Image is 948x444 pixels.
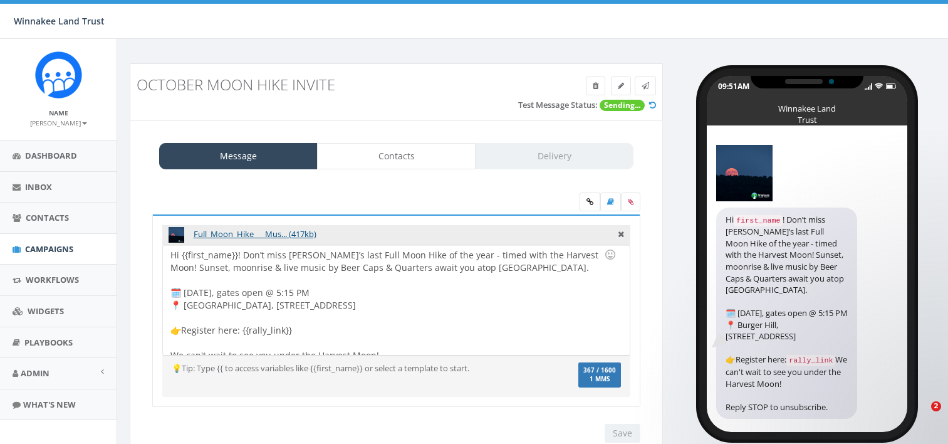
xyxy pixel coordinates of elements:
a: Contacts [317,143,476,169]
a: Message [159,143,318,169]
small: [PERSON_NAME] [30,119,87,127]
h3: October Moon Hike Invite [137,77,521,93]
code: first_name [734,215,783,226]
a: Full_Moon_Hike___Mus... (417kb) [194,228,316,240]
label: Insert Template Text [600,193,621,211]
small: Name [49,108,68,117]
span: Workflows [26,274,79,285]
div: Winnakee Land Trust [776,103,838,109]
span: Widgets [28,305,64,317]
span: Campaigns [25,243,73,255]
span: 367 / 1600 [583,366,616,374]
div: 09:51AM [718,81,749,92]
span: Contacts [26,212,69,223]
span: Dashboard [25,150,77,161]
img: Rally_Corp_Icon.png [35,51,82,98]
span: What's New [23,399,76,410]
span: Playbooks [24,337,73,348]
div: 💡Tip: Type {{ to access variables like {{first_name}} or select a template to start. [162,362,553,374]
span: Winnakee Land Trust [14,15,105,27]
span: Attach your media [621,193,640,211]
span: 2 [931,401,941,411]
div: Hi {{first_name}}! Don’t miss [PERSON_NAME]’s last Full Moon Hike of the year - timed with the Ha... [163,245,629,355]
span: Inbox [25,181,52,193]
div: Hi ! Don’t miss [PERSON_NAME]’s last Full Moon Hike of the year - timed with the Harvest Moon! Su... [716,208,857,420]
span: Send Test Message [642,80,649,91]
span: Sending... [600,100,645,111]
span: Edit Campaign [618,80,624,91]
span: 1 MMS [583,376,616,383]
a: [PERSON_NAME] [30,117,87,128]
iframe: Intercom live chat [905,401,935,431]
span: Delete Campaign [593,80,598,91]
span: Admin [21,367,49,379]
label: Test Message Status: [518,99,598,111]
